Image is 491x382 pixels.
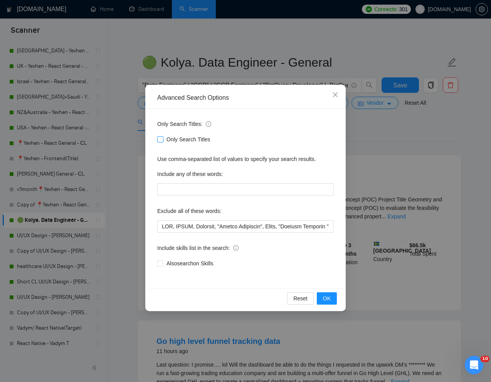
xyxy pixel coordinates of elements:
[157,205,222,217] label: Exclude all of these words:
[325,85,346,106] button: Close
[332,92,338,98] span: close
[293,294,308,303] span: Reset
[287,292,314,305] button: Reset
[157,168,223,180] label: Include any of these words:
[157,155,334,163] div: Use comma-separated list of values to specify your search results.
[317,292,337,305] button: OK
[481,356,489,362] span: 10
[157,244,239,252] span: Include skills list in the search:
[233,245,239,251] span: info-circle
[465,356,483,374] iframe: Intercom live chat
[157,120,211,128] span: Only Search Titles:
[163,135,214,144] span: Only Search Titles
[157,94,334,102] div: Advanced Search Options
[163,259,216,268] span: Also search on Skills
[206,121,211,127] span: info-circle
[323,294,331,303] span: OK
